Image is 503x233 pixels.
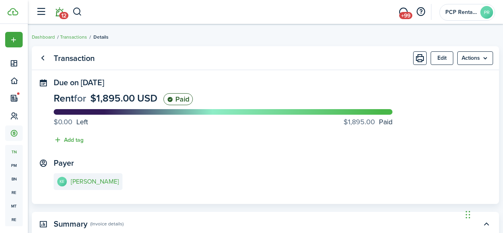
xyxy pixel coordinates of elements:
[413,51,427,65] button: Print
[52,2,67,22] a: Notifications
[8,8,18,16] img: TenantCloud
[466,203,470,227] div: Drag
[163,93,193,105] status: Paid
[59,12,68,19] span: 12
[74,91,86,106] span: for
[54,159,74,168] panel-main-title: Payer
[54,117,88,127] progress-caption-label: Left
[5,172,23,186] a: bn
[32,33,55,41] a: Dashboard
[5,213,23,226] a: re
[431,51,453,65] button: Edit
[54,91,74,106] span: Rent
[90,91,157,106] span: $1,895.00 USD
[54,117,72,127] progress-caption-label-value: $0.00
[71,178,119,185] e-details-info-title: [PERSON_NAME]
[445,10,477,15] span: PCP Rental Division
[5,145,23,159] a: tn
[399,12,412,19] span: +99
[414,5,427,19] button: Open resource center
[54,135,84,145] button: Add tag
[457,51,493,65] button: Open menu
[54,173,122,190] a: KE[PERSON_NAME]
[57,177,67,186] avatar-text: KE
[33,4,49,20] button: Open sidebar
[54,219,87,229] panel-main-title: Summary
[72,5,82,19] button: Search
[5,199,23,213] a: mt
[396,2,411,22] a: Messaging
[5,186,23,199] a: re
[5,159,23,172] a: pm
[344,117,392,127] progress-caption-label: Paid
[54,54,95,63] panel-main-title: Transaction
[463,195,503,233] iframe: Chat Widget
[93,33,109,41] span: Details
[5,32,23,47] button: Open menu
[457,51,493,65] menu-btn: Actions
[36,51,49,65] a: Go back
[90,220,124,227] panel-main-subtitle: (Invoice details)
[344,117,375,127] progress-caption-label-value: $1,895.00
[480,6,493,19] avatar-text: PR
[60,33,87,41] a: Transactions
[54,76,104,88] span: Due on [DATE]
